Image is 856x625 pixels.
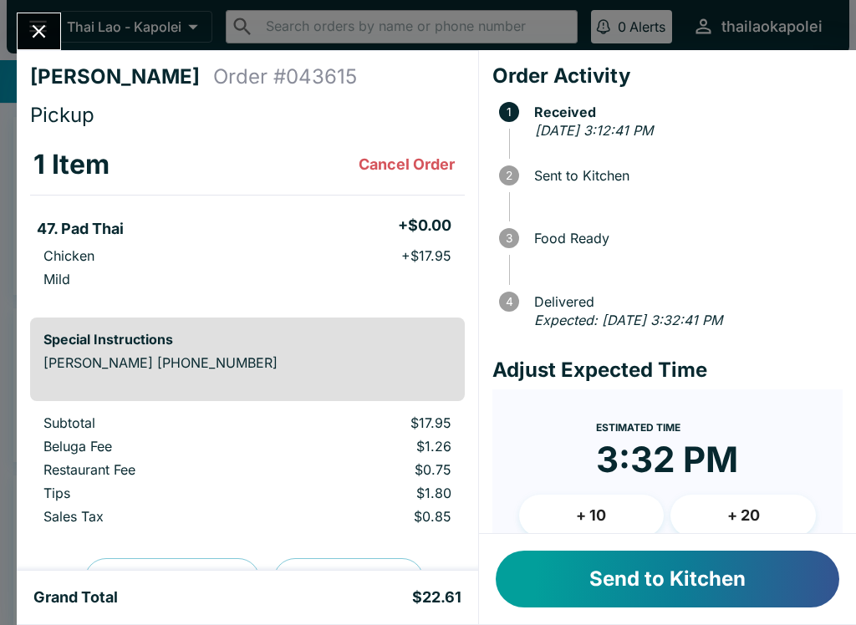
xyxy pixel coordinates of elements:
[506,231,512,245] text: 3
[534,312,722,328] em: Expected: [DATE] 3:32:41 PM
[492,64,843,89] h4: Order Activity
[506,169,512,182] text: 2
[273,558,424,602] button: Print Receipt
[43,247,94,264] p: Chicken
[30,64,213,89] h4: [PERSON_NAME]
[526,168,843,183] span: Sent to Kitchen
[43,485,267,501] p: Tips
[535,122,653,139] em: [DATE] 3:12:41 PM
[43,414,267,431] p: Subtotal
[526,294,843,309] span: Delivered
[519,495,665,536] button: + 10
[492,358,843,383] h4: Adjust Expected Time
[352,148,461,181] button: Cancel Order
[84,558,260,602] button: Preview Receipt
[507,105,512,119] text: 1
[43,438,267,455] p: Beluga Fee
[43,461,267,478] p: Restaurant Fee
[398,216,451,236] h5: + $0.00
[496,551,839,607] button: Send to Kitchen
[294,461,451,478] p: $0.75
[670,495,816,536] button: + 20
[30,414,465,531] table: orders table
[596,421,680,434] span: Estimated Time
[294,508,451,525] p: $0.85
[294,438,451,455] p: $1.26
[30,103,94,127] span: Pickup
[43,331,451,348] h6: Special Instructions
[37,219,124,239] h5: 47. Pad Thai
[43,354,451,371] p: [PERSON_NAME] [PHONE_NUMBER]
[526,104,843,119] span: Received
[33,148,110,181] h3: 1 Item
[213,64,357,89] h4: Order # 043615
[412,587,461,607] h5: $22.61
[33,587,118,607] h5: Grand Total
[294,485,451,501] p: $1.80
[505,295,512,308] text: 4
[43,271,70,287] p: Mild
[30,135,465,304] table: orders table
[43,508,267,525] p: Sales Tax
[401,247,451,264] p: + $17.95
[526,231,843,246] span: Food Ready
[596,438,738,481] time: 3:32 PM
[18,13,60,49] button: Close
[294,414,451,431] p: $17.95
